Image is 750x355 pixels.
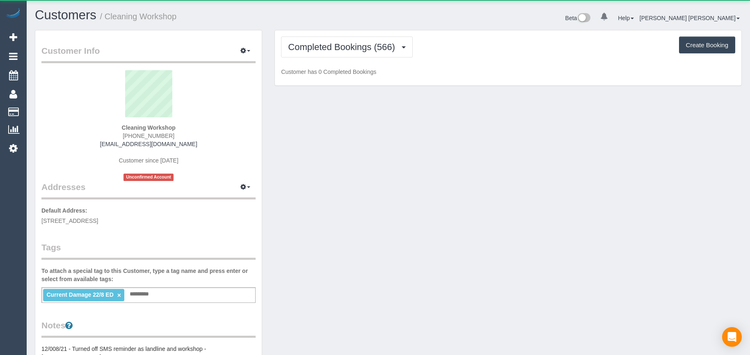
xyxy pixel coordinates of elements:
[679,37,735,54] button: Create Booking
[123,174,174,181] span: Unconfirmed Account
[5,8,21,20] img: Automaid Logo
[46,291,113,298] span: Current Damage 22/8 ED
[122,124,176,131] strong: Cleaning Workshop
[117,292,121,299] a: ×
[41,45,256,63] legend: Customer Info
[565,15,591,21] a: Beta
[41,218,98,224] span: [STREET_ADDRESS]
[722,327,742,347] div: Open Intercom Messenger
[35,8,96,22] a: Customers
[281,68,735,76] p: Customer has 0 Completed Bookings
[41,267,256,283] label: To attach a special tag to this Customer, type a tag name and press enter or select from availabl...
[100,141,197,147] a: [EMAIL_ADDRESS][DOMAIN_NAME]
[41,206,87,215] label: Default Address:
[119,157,178,164] span: Customer since [DATE]
[100,12,177,21] small: / Cleaning Workshop
[640,15,740,21] a: [PERSON_NAME] [PERSON_NAME]
[618,15,634,21] a: Help
[41,319,256,338] legend: Notes
[577,13,590,24] img: New interface
[281,37,413,57] button: Completed Bookings (566)
[41,241,256,260] legend: Tags
[288,42,399,52] span: Completed Bookings (566)
[123,133,174,139] span: [PHONE_NUMBER]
